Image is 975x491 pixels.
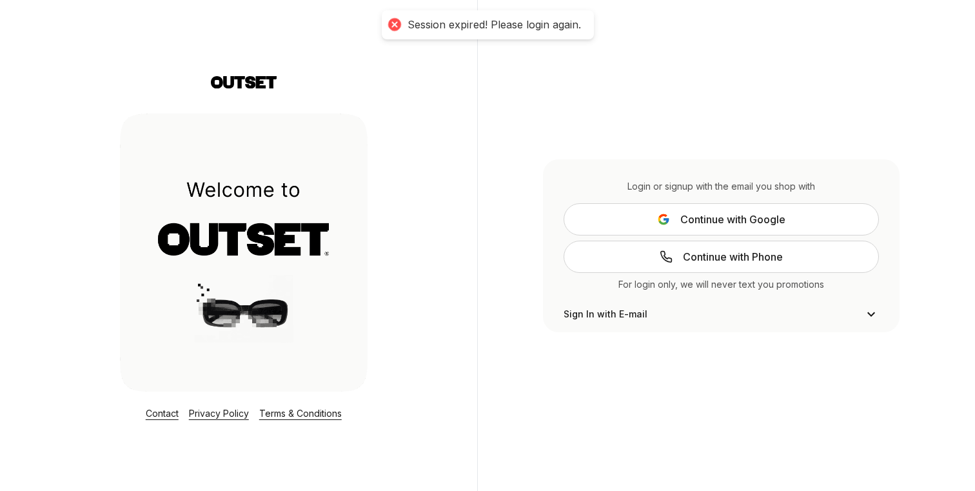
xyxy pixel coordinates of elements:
div: For login only, we will never text you promotions [564,278,879,291]
span: Sign In with E-mail [564,308,647,321]
button: Continue with Google [564,203,879,235]
div: Login or signup with the email you shop with [564,180,879,193]
a: Privacy Policy [189,408,249,419]
button: Sign In with E-mail [564,306,879,322]
div: Session expired! Please login again. [408,18,581,32]
span: Continue with Google [680,212,785,227]
img: Login Layout Image [120,113,368,392]
a: Terms & Conditions [259,408,342,419]
span: Continue with Phone [683,249,783,265]
a: Continue with Phone [564,241,879,273]
a: Contact [146,408,179,419]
